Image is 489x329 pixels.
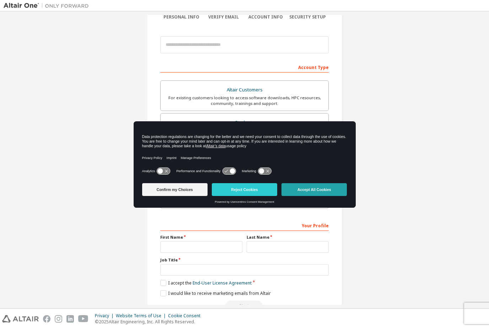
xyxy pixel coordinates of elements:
div: Cookie Consent [168,313,205,319]
img: youtube.svg [78,315,88,323]
div: Account Type [160,61,329,73]
p: © 2025 Altair Engineering, Inc. All Rights Reserved. [95,319,205,325]
div: For existing customers looking to access software downloads, HPC resources, community, trainings ... [165,95,324,106]
div: Account Info [244,14,287,20]
label: I accept the [160,280,252,286]
div: Personal Info [160,14,203,20]
img: linkedin.svg [66,315,74,323]
label: Last Name [247,234,329,240]
label: I would like to receive marketing emails from Altair [160,290,271,296]
img: facebook.svg [43,315,50,323]
div: Read and acccept EULA to continue [160,301,329,311]
div: Security Setup [287,14,329,20]
a: End-User License Agreement [193,280,252,286]
div: Students [165,118,324,128]
label: First Name [160,234,242,240]
img: Altair One [4,2,92,9]
img: altair_logo.svg [2,315,39,323]
div: Website Terms of Use [116,313,168,319]
div: Privacy [95,313,116,319]
img: instagram.svg [55,315,62,323]
div: Altair Customers [165,85,324,95]
div: Verify Email [203,14,245,20]
div: Your Profile [160,219,329,231]
label: Job Title [160,257,329,263]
